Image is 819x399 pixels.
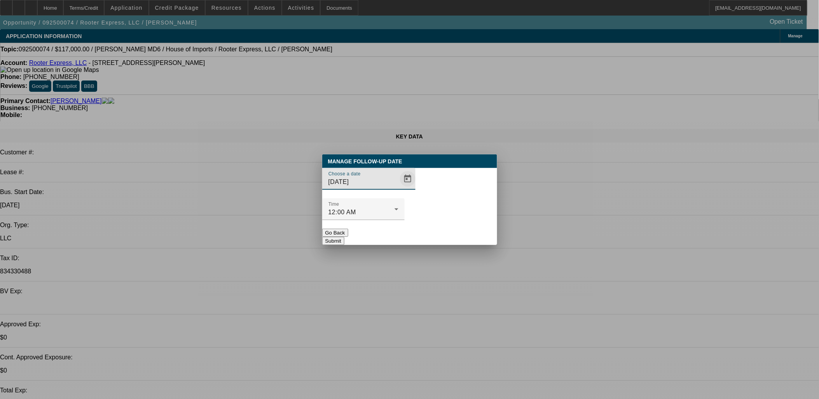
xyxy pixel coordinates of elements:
[400,171,416,187] button: Open calendar
[322,229,348,237] button: Go Back
[328,158,402,164] span: Manage Follow-Up Date
[328,201,339,206] mat-label: Time
[328,209,356,215] span: 12:00 AM
[322,237,344,245] button: Submit
[328,171,361,176] mat-label: Choose a date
